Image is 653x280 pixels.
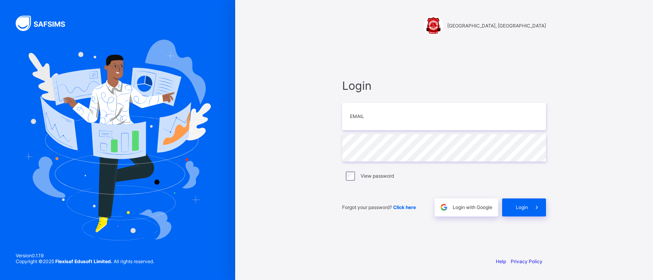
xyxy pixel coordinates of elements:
a: Help [496,258,506,264]
span: Login with Google [453,204,492,210]
span: Login [516,204,528,210]
span: Copyright © 2025 All rights reserved. [16,258,154,264]
label: View password [361,173,394,179]
img: Hero Image [24,40,211,240]
span: Forgot your password? [342,204,416,210]
span: Version 0.1.19 [16,253,154,258]
span: [GEOGRAPHIC_DATA], [GEOGRAPHIC_DATA] [447,23,546,29]
span: Login [342,79,546,93]
a: Privacy Policy [511,258,542,264]
a: Click here [393,204,416,210]
strong: Flexisaf Edusoft Limited. [55,258,112,264]
img: SAFSIMS Logo [16,16,74,31]
img: google.396cfc9801f0270233282035f929180a.svg [439,203,448,212]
